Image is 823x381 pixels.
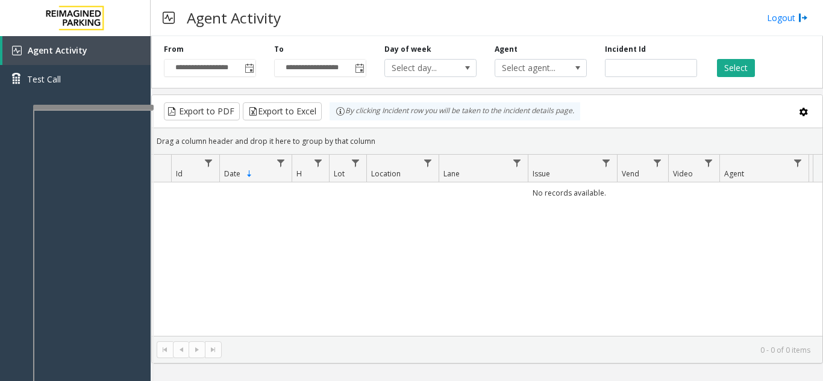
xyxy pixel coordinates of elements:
[245,169,254,179] span: Sortable
[28,45,87,56] span: Agent Activity
[12,46,22,55] img: 'icon'
[336,107,345,116] img: infoIcon.svg
[798,11,808,24] img: logout
[717,59,755,77] button: Select
[767,11,808,24] a: Logout
[420,155,436,171] a: Location Filter Menu
[605,44,646,55] label: Incident Id
[181,3,287,33] h3: Agent Activity
[242,60,255,76] span: Toggle popup
[495,60,568,76] span: Select agent...
[152,131,822,152] div: Drag a column header and drop it here to group by that column
[224,169,240,179] span: Date
[330,102,580,120] div: By clicking Incident row you will be taken to the incident details page.
[622,169,639,179] span: Vend
[790,155,806,171] a: Agent Filter Menu
[164,102,240,120] button: Export to PDF
[310,155,327,171] a: H Filter Menu
[2,36,151,65] a: Agent Activity
[495,44,518,55] label: Agent
[509,155,525,171] a: Lane Filter Menu
[296,169,302,179] span: H
[598,155,615,171] a: Issue Filter Menu
[384,44,431,55] label: Day of week
[273,155,289,171] a: Date Filter Menu
[201,155,217,171] a: Id Filter Menu
[176,169,183,179] span: Id
[673,169,693,179] span: Video
[348,155,364,171] a: Lot Filter Menu
[164,44,184,55] label: From
[724,169,744,179] span: Agent
[352,60,366,76] span: Toggle popup
[701,155,717,171] a: Video Filter Menu
[334,169,345,179] span: Lot
[243,102,322,120] button: Export to Excel
[163,3,175,33] img: pageIcon
[152,155,822,336] div: Data table
[27,73,61,85] span: Test Call
[533,169,550,179] span: Issue
[385,60,458,76] span: Select day...
[229,345,810,355] kendo-pager-info: 0 - 0 of 0 items
[371,169,401,179] span: Location
[443,169,460,179] span: Lane
[274,44,284,55] label: To
[649,155,666,171] a: Vend Filter Menu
